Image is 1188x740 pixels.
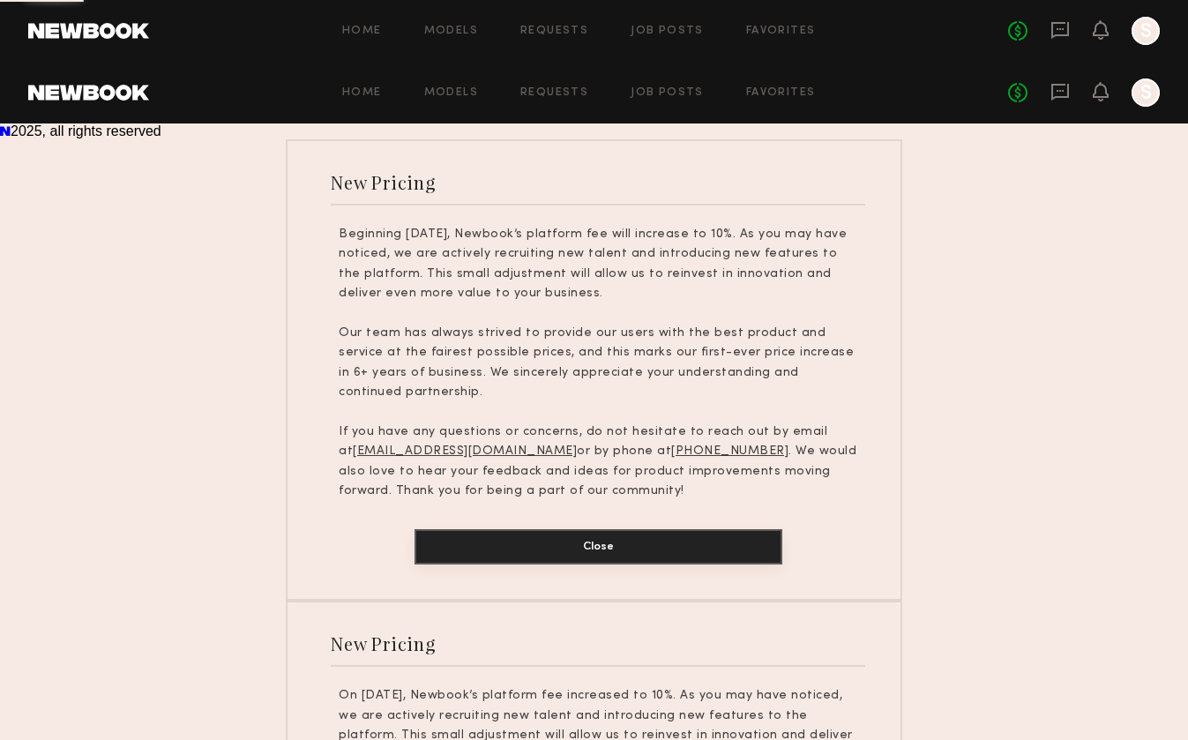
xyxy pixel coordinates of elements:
[339,422,857,502] p: If you have any questions or concerns, do not hesitate to reach out by email at or by phone at . ...
[342,87,382,99] a: Home
[424,87,478,99] a: Models
[1132,78,1160,107] a: S
[520,87,588,99] a: Requests
[671,445,788,457] u: [PHONE_NUMBER]
[746,26,816,37] a: Favorites
[1132,17,1160,45] a: S
[11,123,161,138] span: 2025, all rights reserved
[331,170,436,194] div: New Pricing
[415,529,782,564] button: Close
[339,324,857,403] p: Our team has always strived to provide our users with the best product and service at the fairest...
[424,26,478,37] a: Models
[520,26,588,37] a: Requests
[353,445,577,457] u: [EMAIL_ADDRESS][DOMAIN_NAME]
[631,87,704,99] a: Job Posts
[746,87,816,99] a: Favorites
[631,26,704,37] a: Job Posts
[339,225,857,304] p: Beginning [DATE], Newbook’s platform fee will increase to 10%. As you may have noticed, we are ac...
[331,632,436,655] div: New Pricing
[342,26,382,37] a: Home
